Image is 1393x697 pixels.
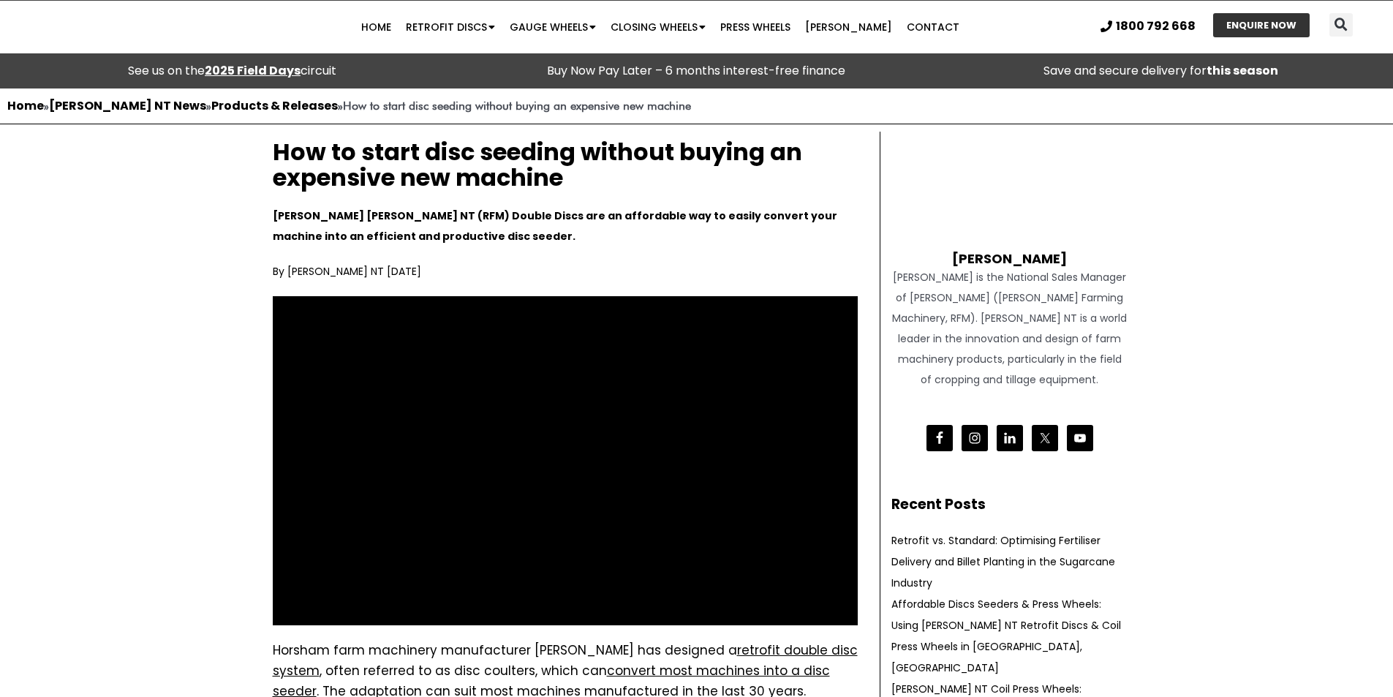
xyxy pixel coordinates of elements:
div: [PERSON_NAME] is the National Sales Manager of [PERSON_NAME] ([PERSON_NAME] Farming Machinery, RF... [891,267,1128,390]
a: Home [354,12,399,42]
a: Gauge Wheels [502,12,603,42]
h1: How to start disc seeding without buying an expensive new machine [273,139,858,190]
p: [PERSON_NAME] [PERSON_NAME] NT (RFM) Double Discs are an affordable way to easily convert your ma... [273,206,858,246]
nav: Menu [270,12,1050,42]
a: 2025 Field Days [205,62,301,79]
a: [PERSON_NAME] [798,12,899,42]
strong: this season [1207,62,1278,79]
h4: [PERSON_NAME] [891,236,1128,267]
p: Save and secure delivery for [936,61,1386,81]
div: See us on the circuit [7,61,457,81]
a: Retrofit vs. Standard: Optimising Fertiliser Delivery and Billet Planting in the Sugarcane Industry [891,533,1115,590]
h2: Recent Posts [891,494,1128,516]
a: Affordable Discs Seeders & Press Wheels: Using [PERSON_NAME] NT Retrofit Discs & Coil Press Wheel... [891,597,1121,675]
a: retrofit double disc system [273,641,858,679]
span: » » » [7,99,691,113]
span: ENQUIRE NOW [1226,20,1296,30]
a: Products & Releases [211,97,338,114]
p: Buy Now Pay Later – 6 months interest-free finance [472,61,921,81]
a: Press Wheels [713,12,798,42]
span: 1800 792 668 [1116,20,1196,32]
a: [PERSON_NAME] NT News [49,97,206,114]
a: Closing Wheels [603,12,713,42]
strong: How to start disc seeding without buying an expensive new machine [343,99,691,113]
img: Ryan NT logo [44,4,190,50]
a: Contact [899,12,967,42]
p: By [PERSON_NAME] NT [DATE] [273,261,858,282]
a: ENQUIRE NOW [1213,13,1310,37]
a: Retrofit Discs [399,12,502,42]
a: Home [7,97,44,114]
a: 1800 792 668 [1101,20,1196,32]
div: Search [1329,13,1353,37]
